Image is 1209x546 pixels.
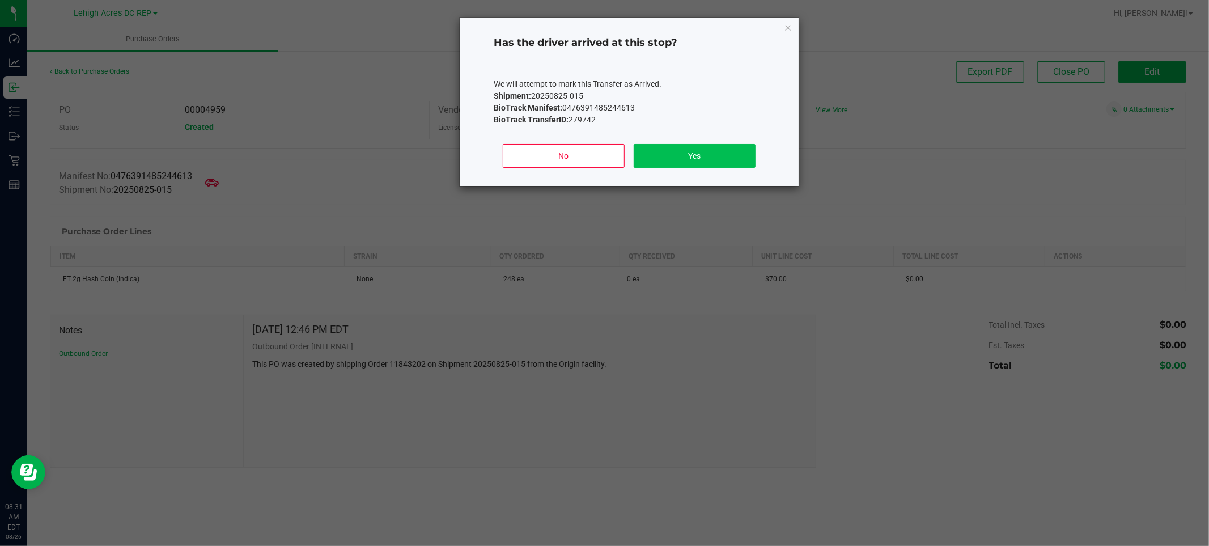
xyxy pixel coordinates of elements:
p: 0476391485244613 [494,102,765,114]
button: Close [784,20,792,34]
h4: Has the driver arrived at this stop? [494,36,765,50]
b: BioTrack TransferID: [494,115,569,124]
p: We will attempt to mark this Transfer as Arrived. [494,78,765,90]
b: Shipment: [494,91,531,100]
p: 20250825-015 [494,90,765,102]
iframe: Resource center [11,455,45,489]
b: BioTrack Manifest: [494,103,562,112]
button: No [503,144,625,168]
p: 279742 [494,114,765,126]
button: Yes [634,144,756,168]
